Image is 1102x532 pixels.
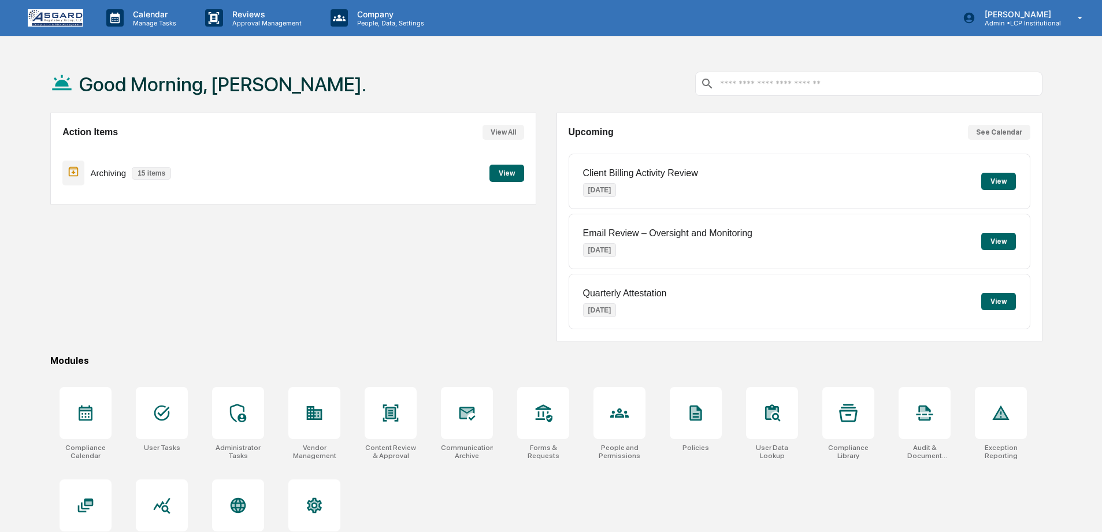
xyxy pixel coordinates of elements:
[90,168,126,178] p: Archiving
[62,127,118,137] h2: Action Items
[483,125,524,140] button: View All
[124,9,182,19] p: Calendar
[50,355,1042,366] div: Modules
[593,444,645,460] div: People and Permissions
[132,167,171,180] p: 15 items
[583,228,752,239] p: Email Review – Oversight and Monitoring
[682,444,709,452] div: Policies
[348,19,430,27] p: People, Data, Settings
[348,9,430,19] p: Company
[975,9,1061,19] p: [PERSON_NAME]
[365,444,417,460] div: Content Review & Approval
[60,444,112,460] div: Compliance Calendar
[124,19,182,27] p: Manage Tasks
[517,444,569,460] div: Forms & Requests
[223,9,307,19] p: Reviews
[981,293,1016,310] button: View
[144,444,180,452] div: User Tasks
[441,444,493,460] div: Communications Archive
[212,444,264,460] div: Administrator Tasks
[583,183,617,197] p: [DATE]
[1065,494,1096,525] iframe: Open customer support
[981,233,1016,250] button: View
[583,168,698,178] p: Client Billing Activity Review
[583,303,617,317] p: [DATE]
[288,444,340,460] div: Vendor Management
[583,243,617,257] p: [DATE]
[975,19,1061,27] p: Admin • LCP Institutional
[981,173,1016,190] button: View
[899,444,951,460] div: Audit & Document Logs
[28,9,83,27] img: logo
[569,127,614,137] h2: Upcoming
[968,125,1030,140] button: See Calendar
[975,444,1027,460] div: Exception Reporting
[822,444,874,460] div: Compliance Library
[583,288,667,299] p: Quarterly Attestation
[79,73,366,96] h1: Good Morning, [PERSON_NAME].
[489,165,524,182] button: View
[746,444,798,460] div: User Data Lookup
[223,19,307,27] p: Approval Management
[489,167,524,178] a: View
